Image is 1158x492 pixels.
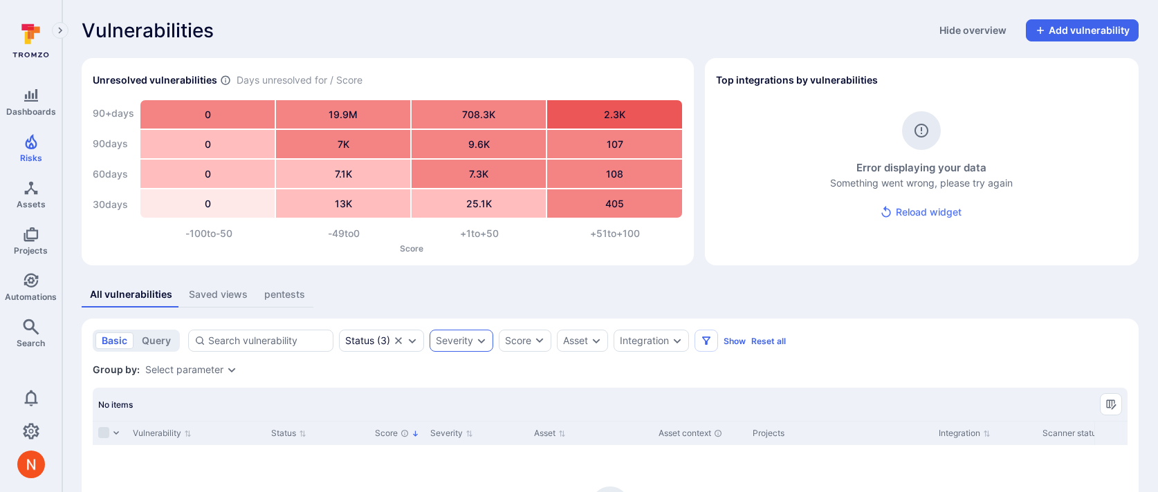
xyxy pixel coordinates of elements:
[620,335,669,346] button: Integration
[499,330,551,352] button: Score
[5,292,57,302] span: Automations
[93,100,134,127] div: 90+ days
[672,335,683,346] button: Expand dropdown
[271,428,306,439] button: Sort by Status
[98,399,133,410] span: No items
[141,227,277,240] div: -100 to -50
[563,335,588,346] button: Asset
[430,428,473,439] button: Sort by Severity
[93,363,140,377] span: Group by:
[412,130,546,158] div: 9.6K
[407,335,418,346] button: Expand dropdown
[133,428,192,439] button: Sort by Vulnerability
[82,19,214,41] span: Vulnerabilities
[345,335,390,346] div: ( 3 )
[856,160,986,176] h4: Error displaying your data
[753,427,928,439] div: Projects
[52,22,68,39] button: Expand navigation menu
[93,73,217,87] h2: Unresolved vulnerabilities
[98,427,109,438] span: Select all rows
[141,243,683,254] p: Score
[939,428,991,439] button: Sort by Integration
[17,199,46,209] span: Assets
[140,130,275,158] div: 0
[82,282,1139,307] div: assets tabs
[1100,393,1122,415] button: Manage columns
[412,100,546,129] div: 708.3K
[436,335,473,346] button: Severity
[140,160,275,188] div: 0
[145,364,223,375] button: Select parameter
[547,100,681,129] div: 2.3K
[505,334,531,348] div: Score
[208,334,327,348] input: Search vulnerability
[93,160,134,188] div: 60 days
[547,189,681,218] div: 405
[276,100,410,129] div: 19.9M
[547,160,681,188] div: 108
[591,335,602,346] button: Expand dropdown
[1026,19,1139,41] button: Add vulnerability
[412,227,547,240] div: +1 to +50
[714,429,722,437] div: Automatically discovered context associated with the asset
[393,335,404,346] button: Clear selection
[547,130,681,158] div: 107
[830,176,1013,190] p: Something went wrong, please try again
[6,106,56,117] span: Dashboards
[412,189,546,218] div: 25.1K
[751,336,786,346] button: Reset all
[237,73,362,88] span: Days unresolved for / Score
[874,200,970,225] button: reload
[95,332,134,349] button: basic
[345,335,390,346] button: Status(3)
[277,227,412,240] div: -49 to 0
[724,336,746,346] button: Show
[14,245,48,256] span: Projects
[136,332,177,349] button: query
[705,58,1139,265] div: Top integrations by vulnerabilities
[401,429,409,437] div: The vulnerability score is based on the parameters defined in the settings
[276,189,410,218] div: 13K
[345,335,374,346] div: Status
[17,451,45,478] img: ACg8ocIprwjrgDQnDsNSk9Ghn5p5-B8DpAKWoJ5Gi9syOE4K59tr4Q=s96-c
[1042,428,1111,439] button: Sort by Scanner status
[17,451,45,478] div: Neeren Patki
[93,191,134,218] div: 30 days
[695,330,718,352] button: Filters
[93,130,134,158] div: 90 days
[20,153,42,163] span: Risks
[140,189,275,218] div: 0
[90,287,172,301] div: All vulnerabilities
[716,73,878,87] span: Top integrations by vulnerabilities
[55,25,65,37] i: Expand navigation menu
[547,227,683,240] div: +51 to +100
[145,364,237,375] div: grouping parameters
[931,19,1015,41] button: Hide overview
[276,130,410,158] div: 7K
[659,427,742,439] div: Asset context
[412,426,419,441] p: Sorted by: Highest first
[264,287,305,301] div: pentests
[276,160,410,188] div: 7.1K
[189,287,248,301] div: Saved views
[375,428,419,439] button: Sort by Score
[220,73,231,88] span: Number of vulnerabilities in status ‘Open’ ‘Triaged’ and ‘In process’ divided by score and scanne...
[476,335,487,346] button: Expand dropdown
[412,160,546,188] div: 7.3K
[226,364,237,375] button: Expand dropdown
[140,100,275,129] div: 0
[534,428,566,439] button: Sort by Asset
[17,338,45,348] span: Search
